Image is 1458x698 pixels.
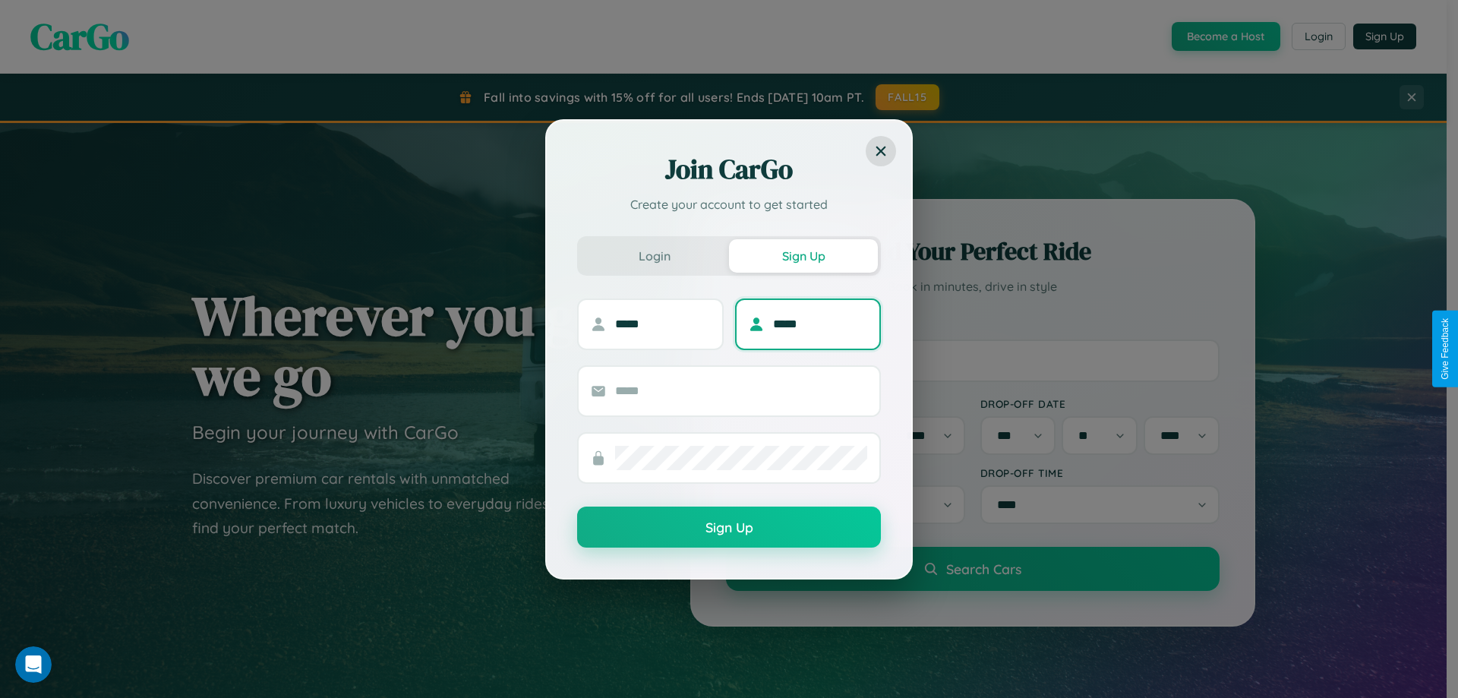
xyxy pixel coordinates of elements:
p: Create your account to get started [577,195,881,213]
h2: Join CarGo [577,151,881,188]
button: Sign Up [577,507,881,548]
iframe: Intercom live chat [15,646,52,683]
button: Login [580,239,729,273]
div: Give Feedback [1440,318,1450,380]
button: Sign Up [729,239,878,273]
